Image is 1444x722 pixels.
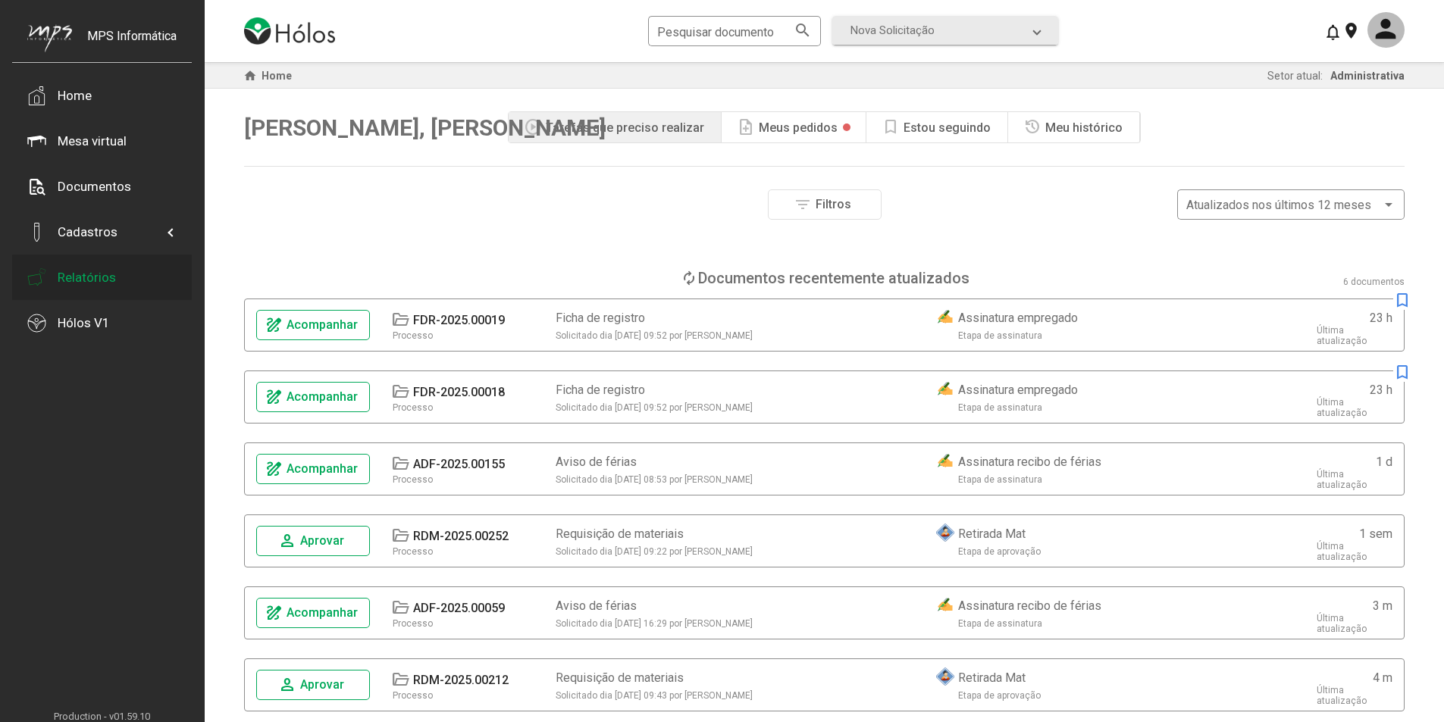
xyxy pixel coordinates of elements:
div: FDR-2025.00019 [413,313,505,327]
div: 6 documentos [1343,277,1405,287]
div: Tarefas que preciso realizar [546,120,704,135]
span: Filtros [816,197,851,211]
span: Home [262,70,292,82]
span: Acompanhar [287,389,358,404]
div: 3 m [1373,599,1392,613]
div: Documentos recentemente atualizados [698,269,969,287]
div: Meus pedidos [759,120,838,135]
mat-icon: draw [265,388,283,406]
img: mps-image-cropped.png [27,24,72,52]
button: Acompanhar [256,598,370,628]
mat-icon: location_on [1342,21,1360,39]
div: Processo [393,330,433,341]
div: RDM-2025.00252 [413,529,509,543]
mat-icon: draw [265,316,283,334]
div: Etapa de assinatura [958,618,1042,629]
mat-icon: draw [265,604,283,622]
span: Acompanhar [287,317,358,332]
div: Mesa virtual [58,133,127,148]
mat-icon: bookmark [1393,364,1411,382]
mat-icon: folder_open [391,599,409,617]
div: Última atualização [1317,685,1392,706]
div: ADF-2025.00155 [413,457,505,471]
mat-expansion-panel-header: Cadastros [27,209,177,255]
div: Documentos [58,179,131,194]
span: Acompanhar [287,461,358,476]
div: Etapa de assinatura [958,474,1042,485]
div: MPS Informática [87,29,177,67]
button: Acompanhar [256,454,370,484]
div: 23 h [1370,311,1392,325]
span: Nova Solicitação [850,23,935,37]
mat-icon: person [278,532,296,550]
div: Última atualização [1317,613,1392,634]
span: Solicitado dia [DATE] 09:22 por [PERSON_NAME] [556,546,753,557]
span: Solicitado dia [DATE] 09:52 por [PERSON_NAME] [556,402,753,413]
mat-icon: person [278,676,296,694]
div: Última atualização [1317,325,1392,346]
span: Atualizados nos últimos 12 meses [1186,198,1371,212]
div: FDR-2025.00018 [413,385,505,399]
mat-icon: loop [680,269,698,287]
div: Processo [393,474,433,485]
div: Assinatura empregado [958,383,1078,397]
mat-icon: folder_open [391,383,409,401]
span: Solicitado dia [DATE] 09:43 por [PERSON_NAME] [556,690,753,701]
div: Processo [393,402,433,413]
div: Estou seguindo [904,120,991,135]
div: Retirada Mat [958,527,1026,541]
mat-icon: filter_list [794,195,812,214]
div: Ficha de registro [556,311,645,325]
button: Aprovar [256,526,370,556]
mat-icon: draw [265,460,283,478]
div: Etapa de assinatura [958,402,1042,413]
img: logo-holos.png [244,17,335,45]
div: Etapa de assinatura [958,330,1042,341]
div: Assinatura recibo de férias [958,599,1101,613]
div: Aviso de férias [556,455,637,469]
div: Home [58,88,92,103]
div: Retirada Mat [958,670,1026,685]
div: Meu histórico [1045,120,1123,135]
mat-icon: home [241,67,259,85]
div: Ficha de registro [556,383,645,397]
button: Acompanhar [256,382,370,412]
mat-icon: bookmark [882,118,900,136]
div: Requisição de materiais [556,527,684,541]
span: Aprovar [300,533,344,548]
span: [PERSON_NAME], [PERSON_NAME] [244,114,606,141]
div: Última atualização [1317,397,1392,418]
span: Solicitado dia [DATE] 09:52 por [PERSON_NAME] [556,330,753,341]
div: Aviso de férias [556,599,637,613]
div: Hólos V1 [58,315,110,330]
div: Cadastros [58,224,117,239]
span: Administrativa [1330,70,1405,82]
div: ADF-2025.00059 [413,601,505,615]
div: Assinatura empregado [958,311,1078,325]
div: Etapa de aprovação [958,546,1041,557]
div: 23 h [1370,383,1392,397]
mat-icon: note_add [737,118,755,136]
mat-icon: folder_open [391,311,409,329]
button: Aprovar [256,670,370,700]
div: RDM-2025.00212 [413,673,509,687]
div: Processo [393,618,433,629]
div: 4 m [1373,670,1392,685]
div: Última atualização [1317,469,1392,490]
div: Requisição de materiais [556,670,684,685]
mat-expansion-panel-header: Nova Solicitação [832,16,1058,45]
div: Relatórios [58,270,116,285]
mat-icon: history [1023,118,1041,136]
span: Acompanhar [287,605,358,620]
div: Processo [393,546,433,557]
button: Filtros [768,189,882,220]
div: Assinatura recibo de férias [958,455,1101,469]
button: Acompanhar [256,310,370,340]
div: 1 sem [1359,527,1392,541]
div: 1 d [1376,455,1392,469]
span: Aprovar [300,677,344,692]
mat-icon: search [794,20,812,39]
mat-icon: bookmark [1393,292,1411,310]
mat-icon: folder_open [391,455,409,473]
div: Processo [393,690,433,701]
